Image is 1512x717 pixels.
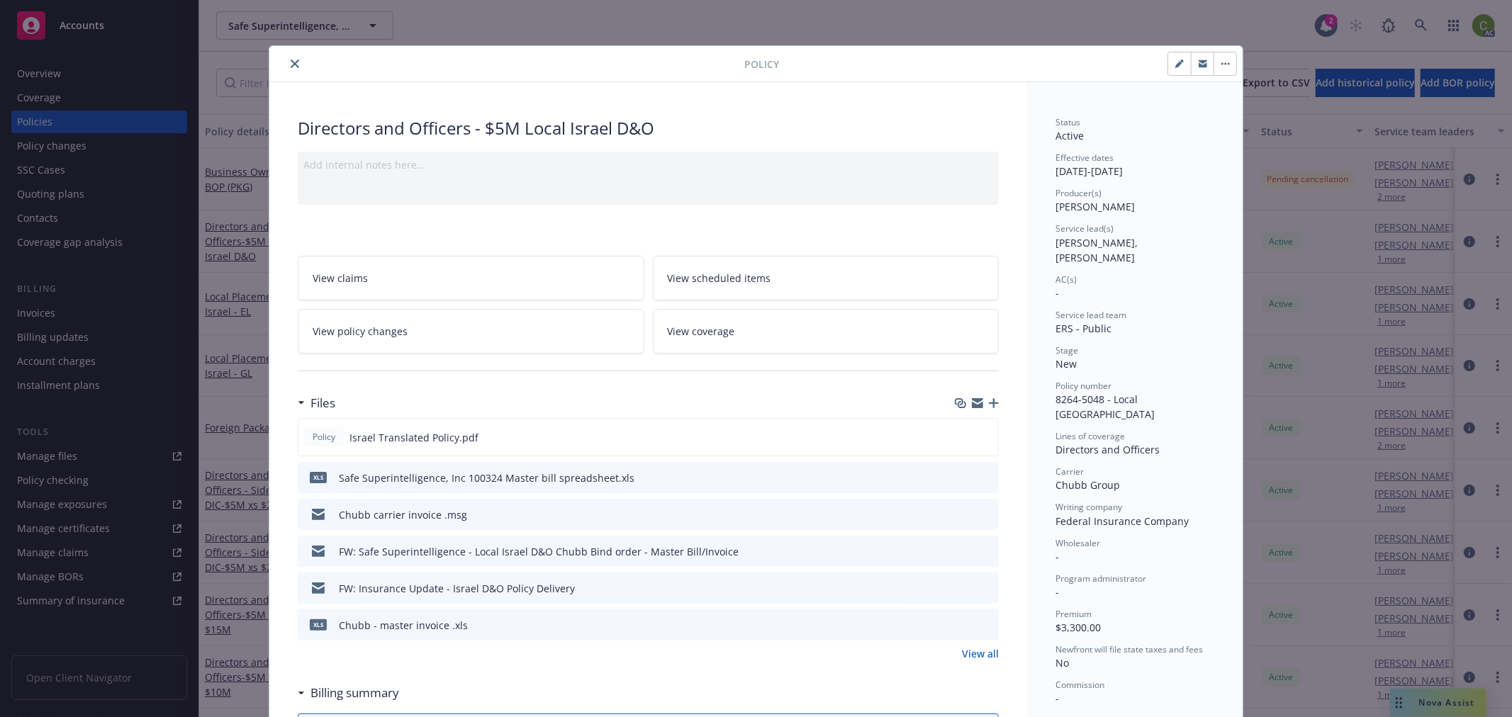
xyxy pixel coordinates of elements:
span: Chubb Group [1055,478,1120,492]
span: New [1055,357,1077,371]
span: Commission [1055,679,1104,691]
div: Chubb carrier invoice .msg [339,507,467,522]
span: Effective dates [1055,152,1114,164]
div: Chubb - master invoice .xls [339,618,468,633]
span: Wholesaler [1055,537,1100,549]
span: Status [1055,116,1080,128]
span: [PERSON_NAME] [1055,200,1135,213]
a: View scheduled items [653,256,999,300]
span: Lines of coverage [1055,430,1125,442]
button: download file [957,430,968,445]
span: - [1055,550,1059,563]
span: - [1055,691,1059,705]
span: xls [310,472,327,482]
div: Files [298,394,335,412]
span: $3,300.00 [1055,621,1101,634]
div: [DATE] - [DATE] [1055,152,1214,179]
span: Policy [310,431,338,444]
a: View all [962,646,999,661]
button: preview file [980,470,993,485]
button: preview file [980,581,993,596]
button: download file [958,581,969,596]
span: Active [1055,129,1084,142]
span: ERS - Public [1055,322,1111,335]
button: close [286,55,303,72]
span: Newfront will file state taxes and fees [1055,643,1203,655]
span: Service lead(s) [1055,222,1114,235]
h3: Files [310,394,335,412]
button: download file [958,618,969,633]
button: download file [958,544,969,559]
span: Producer(s) [1055,187,1102,199]
span: 8264-5048 - Local [GEOGRAPHIC_DATA] [1055,393,1155,421]
span: AC(s) [1055,273,1077,286]
span: Program administrator [1055,572,1146,585]
button: download file [958,470,969,485]
span: Policy [744,57,779,72]
span: Premium [1055,608,1092,620]
a: View claims [298,256,644,300]
span: View claims [313,271,368,286]
span: Stage [1055,344,1078,356]
h3: Billing summary [310,684,399,702]
button: preview file [980,544,993,559]
span: Writing company [1055,501,1122,513]
span: View policy changes [313,324,408,339]
span: xls [310,619,327,630]
span: Service lead team [1055,309,1126,321]
div: FW: Safe Superintelligence - Local Israel D&O Chubb Bind order - Master Bill/Invoice [339,544,739,559]
span: Carrier [1055,465,1084,478]
div: FW: Insurance Update - Israel D&O Policy Delivery [339,581,575,596]
span: Policy number [1055,380,1111,392]
span: No [1055,656,1069,670]
div: Safe Superintelligence, Inc 100324 Master bill spreadsheet.xls [339,470,634,485]
div: Billing summary [298,684,399,702]
div: Add internal notes here... [303,157,993,172]
button: preview file [980,507,993,522]
span: Israel Translated Policy.pdf [349,430,478,445]
a: View policy changes [298,309,644,354]
div: Directors and Officers [1055,442,1214,457]
span: View scheduled items [668,271,771,286]
span: [PERSON_NAME], [PERSON_NAME] [1055,236,1141,264]
span: View coverage [668,324,735,339]
div: Directors and Officers - $5M Local Israel D&O [298,116,999,140]
span: Federal Insurance Company [1055,514,1189,528]
button: download file [958,507,969,522]
a: View coverage [653,309,999,354]
button: preview file [980,430,992,445]
button: preview file [980,618,993,633]
span: - [1055,585,1059,599]
span: - [1055,286,1059,300]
